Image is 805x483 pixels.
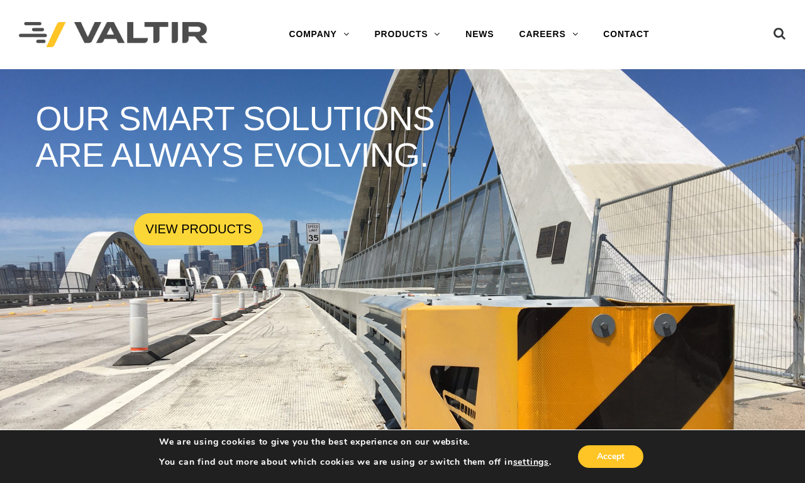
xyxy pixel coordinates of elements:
a: COMPANY [277,22,362,47]
a: VIEW PRODUCTS [134,213,264,245]
p: You can find out more about which cookies we are using or switch them off in . [159,457,552,468]
rs-layer: OUR SMART SOLUTIONS ARE ALWAYS EVOLVING. [36,100,472,174]
img: Valtir [19,22,208,48]
button: settings [513,457,549,468]
p: We are using cookies to give you the best experience on our website. [159,436,552,448]
a: NEWS [453,22,506,47]
button: Accept [578,445,643,468]
a: PRODUCTS [362,22,453,47]
a: CONTACT [591,22,662,47]
a: CAREERS [506,22,591,47]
